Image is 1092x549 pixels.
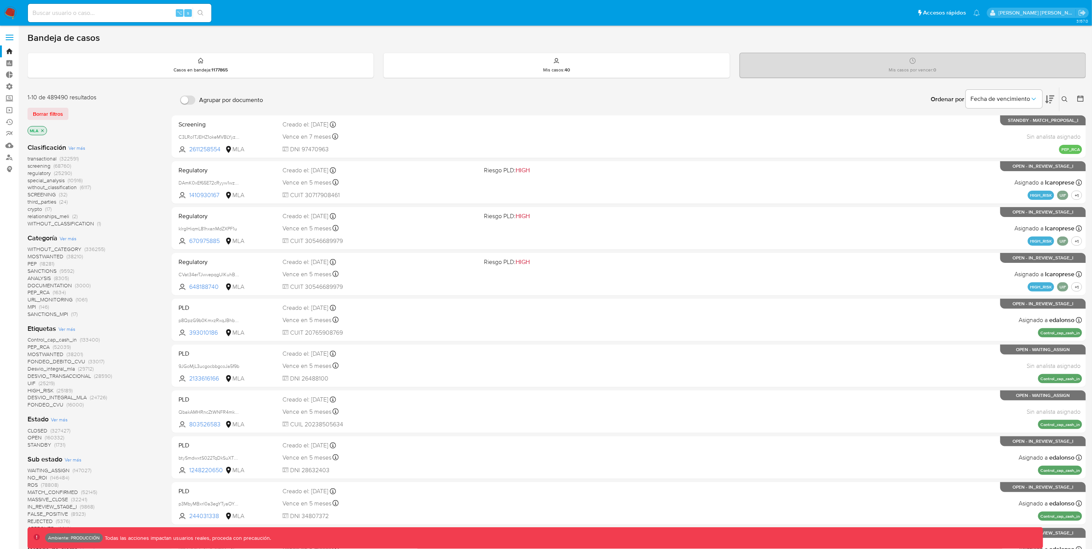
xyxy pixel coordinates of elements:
[1078,9,1086,17] a: Salir
[48,536,100,539] p: Ambiente: PRODUCCIÓN
[974,10,980,16] a: Notificaciones
[28,8,211,18] input: Buscar usuario o caso...
[999,9,1076,16] p: leidy.martinez@mercadolibre.com.co
[193,8,208,18] button: search-icon
[177,9,182,16] span: ⌥
[187,9,189,16] span: s
[923,9,966,17] span: Accesos rápidos
[103,534,271,542] p: Todas las acciones impactan usuarios reales, proceda con precaución.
